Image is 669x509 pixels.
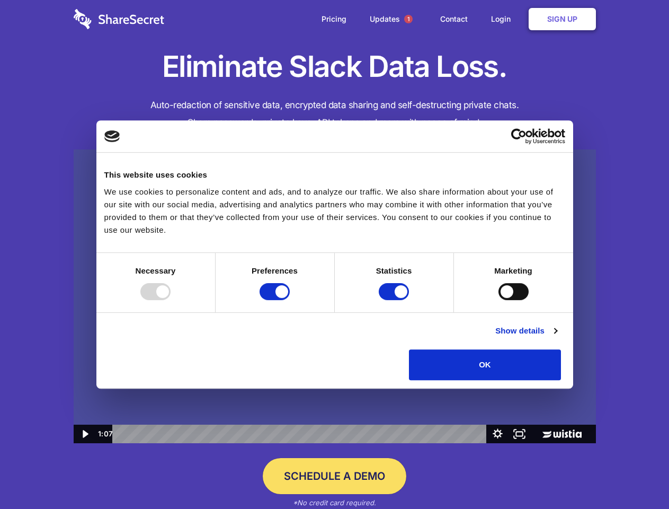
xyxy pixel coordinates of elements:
div: We use cookies to personalize content and ads, and to analyze our traffic. We also share informat... [104,186,565,236]
em: *No credit card required. [293,498,376,507]
strong: Preferences [252,266,298,275]
img: logo-wordmark-white-trans-d4663122ce5f474addd5e946df7df03e33cb6a1c49d2221995e7729f52c070b2.svg [74,9,164,29]
strong: Statistics [376,266,412,275]
button: Play Video [74,425,95,443]
button: Show settings menu [487,425,509,443]
a: Sign Up [529,8,596,30]
button: OK [409,349,561,380]
div: Playbar [121,425,481,443]
a: Schedule a Demo [263,458,406,494]
img: logo [104,130,120,142]
div: This website uses cookies [104,169,565,181]
h4: Auto-redaction of sensitive data, encrypted data sharing and self-destructing private chats. Shar... [74,96,596,131]
button: Fullscreen [509,425,530,443]
a: Login [480,3,527,36]
a: Wistia Logo -- Learn More [530,425,595,443]
h1: Eliminate Slack Data Loss. [74,48,596,86]
a: Usercentrics Cookiebot - opens in a new window [472,128,565,144]
img: Sharesecret [74,150,596,444]
a: Pricing [311,3,357,36]
a: Show details [495,324,557,337]
a: Contact [430,3,478,36]
span: 1 [404,15,413,23]
strong: Marketing [494,266,532,275]
strong: Necessary [136,266,176,275]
